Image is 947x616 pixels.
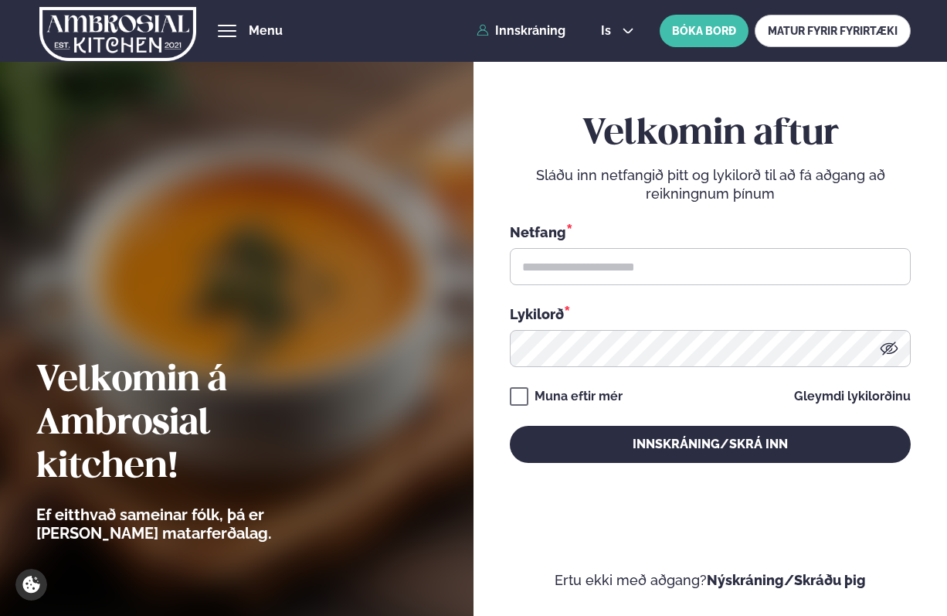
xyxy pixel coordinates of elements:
p: Ertu ekki með aðgang? [510,571,911,590]
h2: Velkomin aftur [510,113,911,156]
p: Ef eitthvað sameinar fólk, þá er [PERSON_NAME] matarferðalag. [36,505,357,543]
span: is [601,25,616,37]
button: BÓKA BORÐ [660,15,748,47]
a: Gleymdi lykilorðinu [794,390,911,403]
a: Nýskráning/Skráðu þig [707,572,866,588]
button: is [589,25,647,37]
h2: Velkomin á Ambrosial kitchen! [36,359,357,489]
button: hamburger [218,22,236,40]
a: MATUR FYRIR FYRIRTÆKI [755,15,911,47]
div: Netfang [510,222,911,242]
img: logo [39,2,195,66]
a: Innskráning [477,24,565,38]
a: Cookie settings [15,569,47,601]
button: Innskráning/Skrá inn [510,426,911,463]
div: Lykilorð [510,304,911,324]
p: Sláðu inn netfangið þitt og lykilorð til að fá aðgang að reikningnum þínum [510,166,911,203]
